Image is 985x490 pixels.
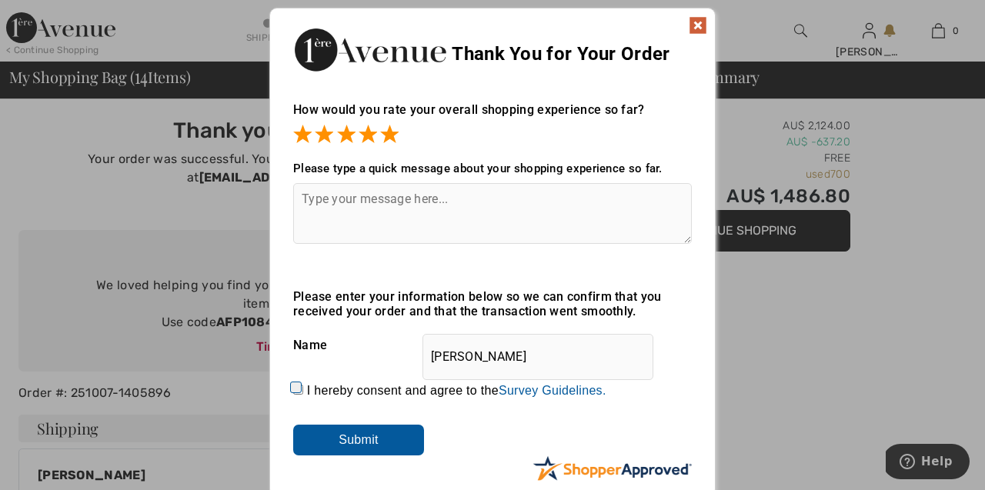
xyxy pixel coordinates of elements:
[499,384,606,397] a: Survey Guidelines.
[293,162,692,175] div: Please type a quick message about your shopping experience so far.
[293,289,692,318] div: Please enter your information below so we can confirm that you received your order and that the t...
[293,326,692,365] div: Name
[293,425,424,455] input: Submit
[452,43,669,65] span: Thank You for Your Order
[35,11,67,25] span: Help
[293,24,447,75] img: Thank You for Your Order
[689,16,707,35] img: x
[307,384,606,398] label: I hereby consent and agree to the
[293,87,692,146] div: How would you rate your overall shopping experience so far?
